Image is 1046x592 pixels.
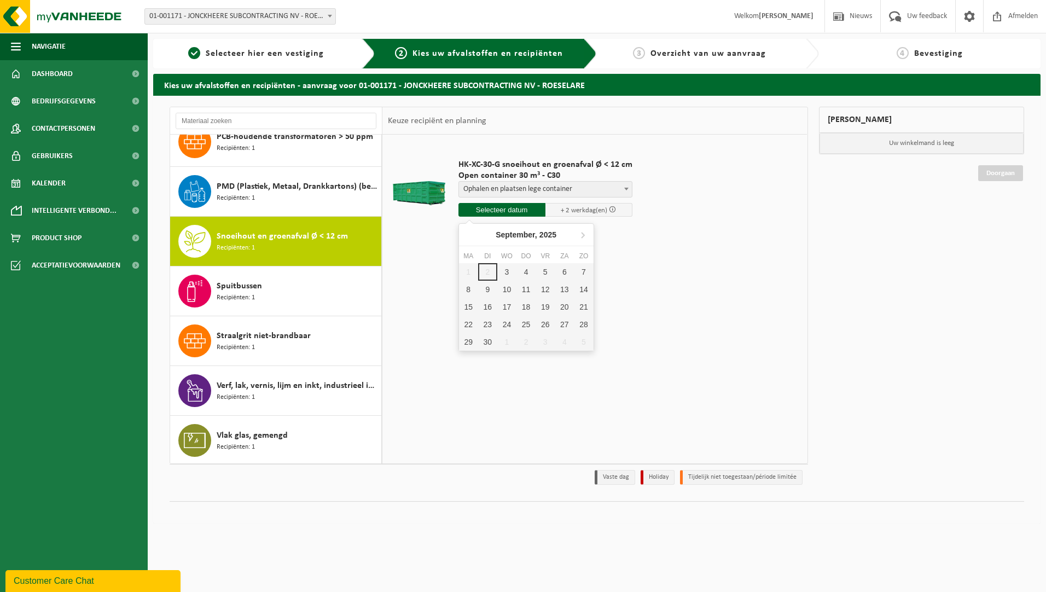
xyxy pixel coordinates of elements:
span: 01-001171 - JONCKHEERE SUBCONTRACTING NV - ROESELARE [144,8,336,25]
div: Keuze recipiënt en planning [382,107,492,135]
div: 19 [536,298,555,316]
span: 3 [633,47,645,59]
a: 1Selecteer hier een vestiging [159,47,353,60]
span: Gebruikers [32,142,73,170]
div: ma [459,251,478,262]
div: 10 [497,281,516,298]
span: Recipiënten: 1 [217,392,255,403]
span: 01-001171 - JONCKHEERE SUBCONTRACTING NV - ROESELARE [145,9,335,24]
span: Kalender [32,170,66,197]
span: Open container 30 m³ - C30 [458,170,632,181]
span: Ophalen en plaatsen lege container [459,182,632,197]
input: Materiaal zoeken [176,113,376,129]
button: Verf, lak, vernis, lijm en inkt, industrieel in IBC Recipiënten: 1 [170,366,382,416]
div: 26 [536,316,555,333]
div: 23 [478,316,497,333]
div: 3 [536,333,555,351]
button: Snoeihout en groenafval Ø < 12 cm Recipiënten: 1 [170,217,382,266]
span: Kies uw afvalstoffen en recipiënten [412,49,563,58]
input: Selecteer datum [458,203,545,217]
div: 6 [555,263,574,281]
div: 30 [478,333,497,351]
p: Uw winkelmand is leeg [820,133,1024,154]
div: 13 [555,281,574,298]
span: 4 [897,47,909,59]
button: PMD (Plastiek, Metaal, Drankkartons) (bedrijven) Recipiënten: 1 [170,167,382,217]
div: 5 [536,263,555,281]
div: 21 [574,298,593,316]
div: 29 [459,333,478,351]
span: Product Shop [32,224,82,252]
span: 2 [395,47,407,59]
div: 3 [497,263,516,281]
div: September, [491,226,561,243]
div: 18 [516,298,536,316]
div: za [555,251,574,262]
div: 2 [516,333,536,351]
div: 17 [497,298,516,316]
div: wo [497,251,516,262]
div: 15 [459,298,478,316]
div: 5 [574,333,593,351]
strong: [PERSON_NAME] [759,12,813,20]
div: 24 [497,316,516,333]
span: Verf, lak, vernis, lijm en inkt, industrieel in IBC [217,379,379,392]
span: Overzicht van uw aanvraag [650,49,766,58]
span: Acceptatievoorwaarden [32,252,120,279]
span: Recipiënten: 1 [217,193,255,204]
div: 11 [516,281,536,298]
span: Recipiënten: 1 [217,143,255,154]
div: di [478,251,497,262]
span: Ophalen en plaatsen lege container [458,181,632,198]
div: 16 [478,298,497,316]
div: 1 [497,333,516,351]
span: Spuitbussen [217,280,262,293]
div: [PERSON_NAME] [819,107,1025,133]
span: HK-XC-30-G snoeihout en groenafval Ø < 12 cm [458,159,632,170]
button: PCB-houdende transformatoren > 50 ppm Recipiënten: 1 [170,117,382,167]
span: 1 [188,47,200,59]
li: Holiday [641,470,675,485]
span: Intelligente verbond... [32,197,117,224]
button: Straalgrit niet-brandbaar Recipiënten: 1 [170,316,382,366]
div: 8 [459,281,478,298]
iframe: chat widget [5,568,183,592]
span: PCB-houdende transformatoren > 50 ppm [217,130,373,143]
div: 14 [574,281,593,298]
div: do [516,251,536,262]
button: Spuitbussen Recipiënten: 1 [170,266,382,316]
span: Bedrijfsgegevens [32,88,96,115]
div: 28 [574,316,593,333]
span: Navigatie [32,33,66,60]
h2: Kies uw afvalstoffen en recipiënten - aanvraag voor 01-001171 - JONCKHEERE SUBCONTRACTING NV - RO... [153,74,1041,95]
span: Recipiënten: 1 [217,293,255,303]
span: Vlak glas, gemengd [217,429,288,442]
span: Dashboard [32,60,73,88]
div: 12 [536,281,555,298]
span: Snoeihout en groenafval Ø < 12 cm [217,230,348,243]
div: 22 [459,316,478,333]
span: Recipiënten: 1 [217,243,255,253]
a: Doorgaan [978,165,1023,181]
li: Tijdelijk niet toegestaan/période limitée [680,470,803,485]
i: 2025 [539,231,556,239]
span: Recipiënten: 1 [217,343,255,353]
span: + 2 werkdag(en) [561,207,607,214]
div: 7 [574,263,593,281]
div: zo [574,251,593,262]
span: Straalgrit niet-brandbaar [217,329,311,343]
div: 4 [516,263,536,281]
button: Vlak glas, gemengd Recipiënten: 1 [170,416,382,465]
div: vr [536,251,555,262]
span: Bevestiging [914,49,963,58]
div: 4 [555,333,574,351]
span: Recipiënten: 1 [217,442,255,452]
span: Selecteer hier een vestiging [206,49,324,58]
div: 25 [516,316,536,333]
span: Contactpersonen [32,115,95,142]
div: 20 [555,298,574,316]
span: PMD (Plastiek, Metaal, Drankkartons) (bedrijven) [217,180,379,193]
div: 9 [478,281,497,298]
div: 27 [555,316,574,333]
